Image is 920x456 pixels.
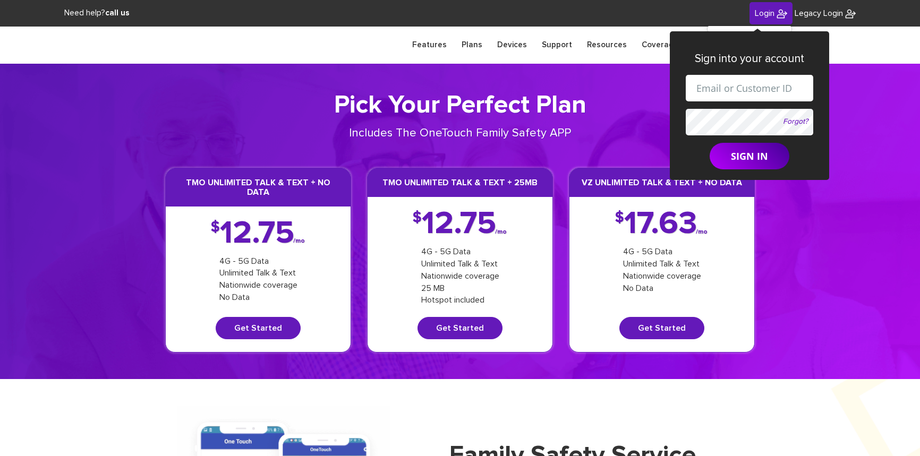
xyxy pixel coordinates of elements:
input: Email or Customer ID [686,75,813,101]
a: Get Started [418,317,502,339]
a: Devices [490,35,534,55]
a: Support [534,35,580,55]
span: $ [211,222,220,233]
div: Unlimited Talk & Text [219,267,297,279]
span: /mo [293,239,305,243]
strong: call us [105,9,130,17]
span: $ [413,213,422,223]
a: Get Started [216,317,301,339]
a: Legacy Login [795,7,856,20]
div: Hotspot included [421,294,499,306]
span: $ [615,213,624,223]
h3: Sign into your account [686,53,813,65]
div: 17.63 [615,213,709,235]
a: Coverage [634,35,686,55]
h3: TMO Unlimited Talk & Text + 25MB [368,168,552,197]
div: 12.75 [413,213,508,235]
p: Includes The OneTouch Family Safety APP [313,125,608,142]
div: Unlimited Talk & Text [623,258,701,270]
div: No Data [219,291,297,304]
a: Forgot? [783,118,808,125]
span: Login [755,9,774,18]
div: 4G - 5G Data [219,255,297,268]
a: Get Started [619,317,704,339]
img: YereimWireless [777,8,787,19]
a: Plans [454,35,490,55]
img: YereimWireless [845,8,856,19]
div: 4G - 5G Data [623,246,701,258]
span: Need help? [64,9,130,17]
h3: VZ Unlimited Talk & Text + No Data [569,168,754,197]
h3: TMO Unlimited Talk & Text + No Data [166,168,351,206]
button: SIGN IN [710,143,789,169]
div: No Data [623,282,701,295]
div: 4G - 5G Data [421,246,499,258]
div: 25 MB [421,282,499,295]
div: Nationwide coverage [421,270,499,282]
span: /mo [696,230,708,234]
div: Nationwide coverage [219,279,297,291]
div: 12.75 [211,222,306,245]
h1: Pick Your Perfect Plan [165,90,755,121]
div: Nationwide coverage [623,270,701,282]
a: Resources [580,35,634,55]
div: Unlimited Talk & Text [421,258,499,270]
a: Features [405,35,454,55]
span: /mo [495,230,507,234]
span: Legacy Login [795,9,843,18]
